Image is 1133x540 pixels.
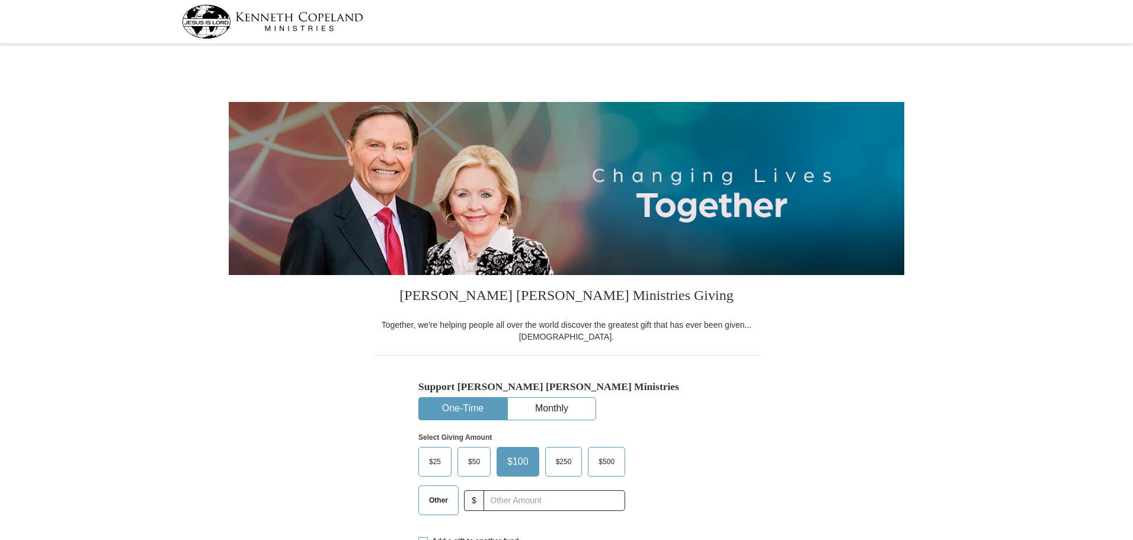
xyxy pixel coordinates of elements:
span: $50 [462,453,486,471]
span: $25 [423,453,447,471]
div: Together, we're helping people all over the world discover the greatest gift that has ever been g... [374,319,759,343]
img: kcm-header-logo.svg [182,5,363,39]
span: $500 [593,453,620,471]
button: Monthly [508,398,596,420]
input: Other Amount [484,490,625,511]
span: Other [423,491,454,509]
span: $250 [550,453,578,471]
h3: [PERSON_NAME] [PERSON_NAME] Ministries Giving [374,275,759,319]
strong: Select Giving Amount [418,433,492,442]
button: One-Time [419,398,507,420]
span: $ [464,490,484,511]
h5: Support [PERSON_NAME] [PERSON_NAME] Ministries [418,381,715,393]
span: $100 [501,453,535,471]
